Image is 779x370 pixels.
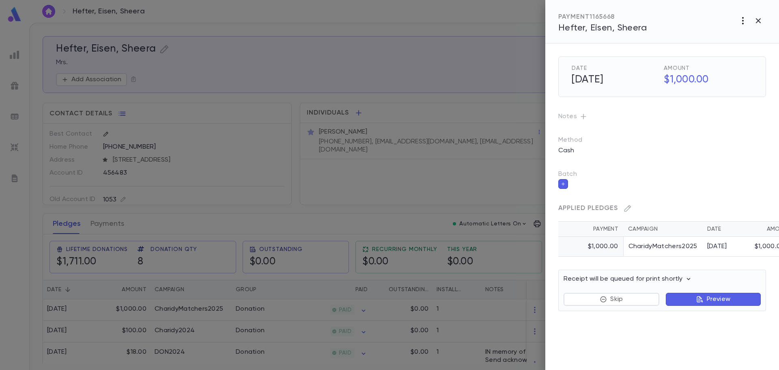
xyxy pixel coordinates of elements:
[659,71,753,89] h5: $1,000.00
[558,222,623,237] th: Payment
[623,237,702,257] td: CharidyMatchers2025
[707,295,730,303] p: Preview
[666,293,761,306] button: Preview
[558,170,766,178] p: Batch
[564,275,693,283] p: Receipt will be queued for print shortly
[558,13,647,21] div: PAYMENT 1165668
[707,242,738,251] div: [DATE]
[558,205,618,212] span: Applied Pledges
[558,237,623,257] td: $1,000.00
[553,144,579,157] p: Cash
[567,71,661,89] h5: [DATE]
[558,24,647,32] span: Hefter, Eisen, Sheera
[564,293,659,306] button: Skip
[664,65,753,71] span: Amount
[623,222,702,237] th: Campaign
[702,222,743,237] th: Date
[558,110,766,123] p: Notes
[572,65,661,71] span: Date
[558,136,599,144] p: Method
[610,295,623,303] p: Skip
